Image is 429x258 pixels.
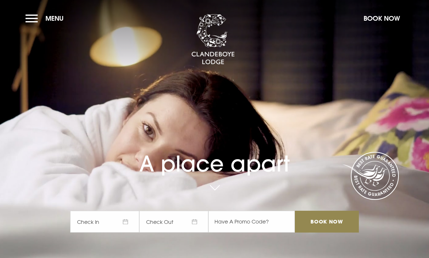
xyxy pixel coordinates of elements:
[191,14,235,65] img: Clandeboye Lodge
[25,11,67,26] button: Menu
[70,211,139,233] span: Check In
[360,11,404,26] button: Book Now
[70,135,359,177] h1: A place apart
[139,211,208,233] span: Check Out
[208,211,295,233] input: Have A Promo Code?
[295,211,359,233] input: Book Now
[45,14,64,23] span: Menu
